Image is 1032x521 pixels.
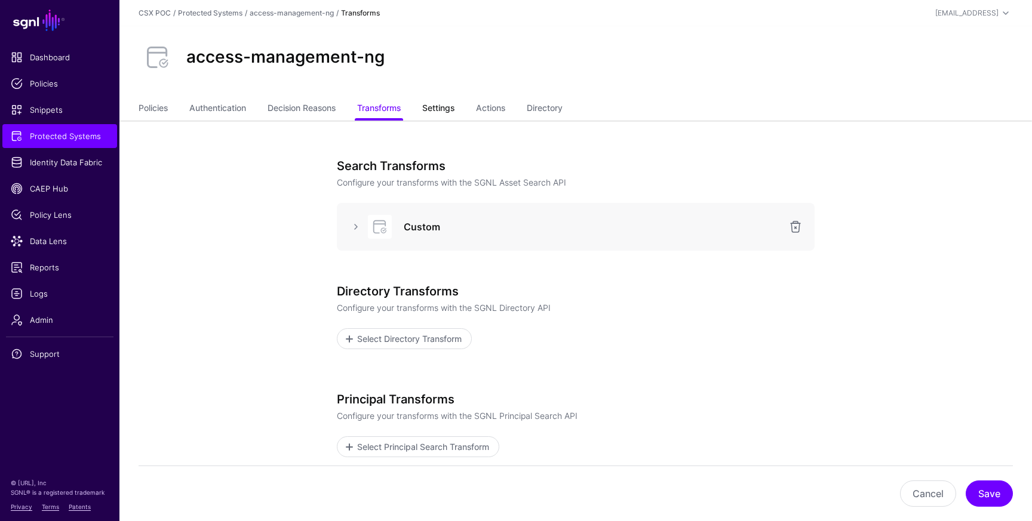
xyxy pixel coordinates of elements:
[2,72,117,95] a: Policies
[11,78,109,90] span: Policies
[11,478,109,488] p: © [URL], Inc
[2,308,117,332] a: Admin
[2,255,117,279] a: Reports
[422,98,454,121] a: Settings
[334,8,341,19] div: /
[356,332,463,345] span: Select Directory Transform
[337,301,815,314] p: Configure your transforms with the SGNL Directory API
[11,503,32,510] a: Privacy
[966,480,1013,507] button: Save
[527,98,563,121] a: Directory
[11,314,109,326] span: Admin
[178,8,242,17] a: Protected Systems
[2,124,117,148] a: Protected Systems
[2,203,117,227] a: Policy Lens
[11,261,109,273] span: Reports
[337,159,815,173] h3: Search Transforms
[337,409,815,422] p: Configure your transforms with the SGNL Principal Search API
[2,150,117,174] a: Identity Data Fabric
[337,176,815,189] p: Configure your transforms with the SGNL Asset Search API
[368,215,392,239] img: svg+xml;base64,PHN2ZyB3aWR0aD0iNjQiIGhlaWdodD0iNjQiIHZpZXdCb3g9IjAgMCA2NCA2NCIgZmlsbD0ibm9uZSIgeG...
[42,503,59,510] a: Terms
[476,98,505,121] a: Actions
[11,183,109,195] span: CAEP Hub
[2,45,117,69] a: Dashboard
[268,98,336,121] a: Decision Reasons
[186,47,385,67] h2: access-management-ng
[139,98,168,121] a: Policies
[189,98,246,121] a: Authentication
[250,8,334,17] a: access-management-ng
[11,156,109,168] span: Identity Data Fabric
[337,284,815,298] h3: Directory Transforms
[2,229,117,253] a: Data Lens
[2,282,117,306] a: Logs
[11,51,109,63] span: Dashboard
[11,130,109,142] span: Protected Systems
[11,104,109,116] span: Snippets
[139,8,171,17] a: CSX POC
[7,7,112,33] a: SGNL
[171,8,178,19] div: /
[11,288,109,300] span: Logs
[2,177,117,201] a: CAEP Hub
[935,8,999,19] div: [EMAIL_ADDRESS]
[356,440,491,453] span: Select Principal Search Transform
[69,503,91,510] a: Patents
[900,480,956,507] button: Cancel
[11,488,109,497] p: SGNL® is a registered trademark
[242,8,250,19] div: /
[11,235,109,247] span: Data Lens
[11,348,109,360] span: Support
[357,98,401,121] a: Transforms
[2,98,117,122] a: Snippets
[404,220,781,234] h3: Custom
[11,209,109,221] span: Policy Lens
[337,392,815,406] h3: Principal Transforms
[341,8,380,17] strong: Transforms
